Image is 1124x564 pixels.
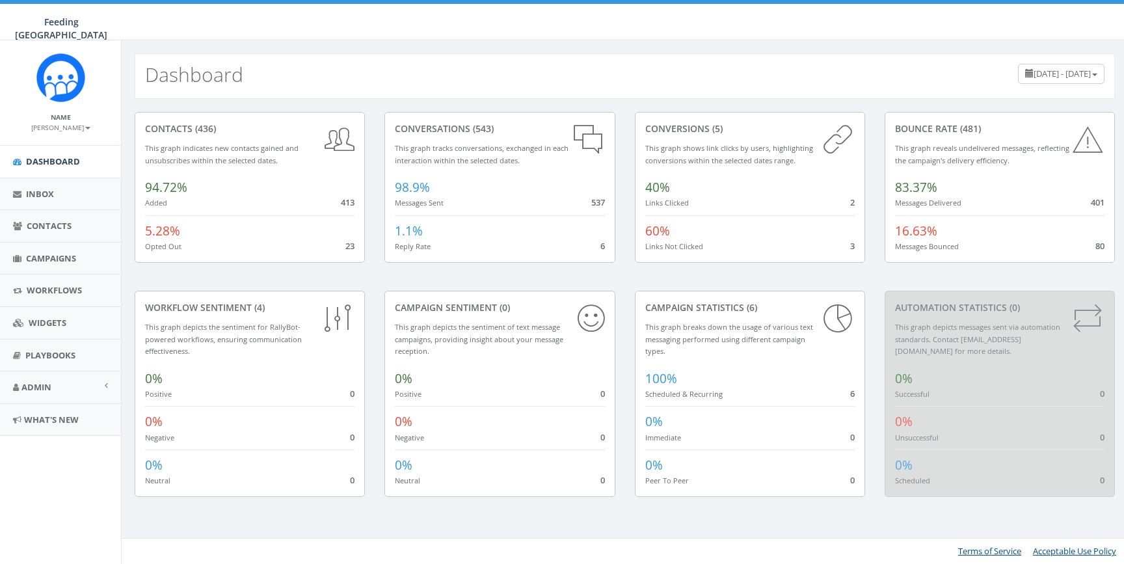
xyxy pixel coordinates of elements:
[395,433,424,442] small: Negative
[850,388,855,399] span: 6
[895,241,959,251] small: Messages Bounced
[895,413,913,430] span: 0%
[600,240,605,252] span: 6
[145,64,243,85] h2: Dashboard
[31,123,90,132] small: [PERSON_NAME]
[26,252,76,264] span: Campaigns
[1095,240,1104,252] span: 80
[1034,68,1091,79] span: [DATE] - [DATE]
[645,370,677,387] span: 100%
[15,16,107,41] span: Feeding [GEOGRAPHIC_DATA]
[395,222,423,239] span: 1.1%
[252,301,265,314] span: (4)
[1100,474,1104,486] span: 0
[26,188,54,200] span: Inbox
[645,322,813,356] small: This graph breaks down the usage of various text messaging performed using different campaign types.
[957,122,981,135] span: (481)
[26,155,80,167] span: Dashboard
[895,322,1060,356] small: This graph depicts messages sent via automation standards. Contact [EMAIL_ADDRESS][DOMAIN_NAME] f...
[395,198,444,208] small: Messages Sent
[645,389,723,399] small: Scheduled & Recurring
[395,476,420,485] small: Neutral
[895,198,961,208] small: Messages Delivered
[895,389,930,399] small: Successful
[145,476,170,485] small: Neutral
[341,196,355,208] span: 413
[395,322,563,356] small: This graph depicts the sentiment of text message campaigns, providing insight about your message ...
[645,198,689,208] small: Links Clicked
[600,431,605,443] span: 0
[1100,431,1104,443] span: 0
[145,389,172,399] small: Positive
[850,240,855,252] span: 3
[193,122,216,135] span: (436)
[895,370,913,387] span: 0%
[395,143,569,165] small: This graph tracks conversations, exchanged in each interaction within the selected dates.
[850,196,855,208] span: 2
[497,301,510,314] span: (0)
[145,179,187,196] span: 94.72%
[145,433,174,442] small: Negative
[350,431,355,443] span: 0
[24,414,79,425] span: What's New
[51,113,71,122] small: Name
[850,474,855,486] span: 0
[31,121,90,133] a: [PERSON_NAME]
[895,457,913,474] span: 0%
[145,143,299,165] small: This graph indicates new contacts gained and unsubscribes within the selected dates.
[145,241,181,251] small: Opted Out
[1007,301,1020,314] span: (0)
[645,222,670,239] span: 60%
[958,545,1021,557] a: Terms of Service
[470,122,494,135] span: (543)
[345,240,355,252] span: 23
[895,301,1104,314] div: Automation Statistics
[1100,388,1104,399] span: 0
[145,198,167,208] small: Added
[645,433,681,442] small: Immediate
[145,413,163,430] span: 0%
[645,413,663,430] span: 0%
[25,349,75,361] span: Playbooks
[395,389,421,399] small: Positive
[600,474,605,486] span: 0
[645,241,703,251] small: Links Not Clicked
[744,301,757,314] span: (6)
[350,388,355,399] span: 0
[395,122,604,135] div: conversations
[895,222,937,239] span: 16.63%
[645,457,663,474] span: 0%
[895,143,1069,165] small: This graph reveals undelivered messages, reflecting the campaign's delivery efficiency.
[710,122,723,135] span: (5)
[395,179,430,196] span: 98.9%
[395,370,412,387] span: 0%
[645,476,689,485] small: Peer To Peer
[21,381,51,393] span: Admin
[1091,196,1104,208] span: 401
[29,317,66,329] span: Widgets
[395,457,412,474] span: 0%
[645,143,813,165] small: This graph shows link clicks by users, highlighting conversions within the selected dates range.
[645,179,670,196] span: 40%
[600,388,605,399] span: 0
[145,457,163,474] span: 0%
[645,122,855,135] div: conversions
[350,474,355,486] span: 0
[145,222,180,239] span: 5.28%
[145,122,355,135] div: contacts
[895,476,930,485] small: Scheduled
[145,322,302,356] small: This graph depicts the sentiment for RallyBot-powered workflows, ensuring communication effective...
[850,431,855,443] span: 0
[895,179,937,196] span: 83.37%
[27,220,72,232] span: Contacts
[395,301,604,314] div: Campaign Sentiment
[895,122,1104,135] div: Bounce Rate
[145,301,355,314] div: Workflow Sentiment
[145,370,163,387] span: 0%
[591,196,605,208] span: 537
[395,413,412,430] span: 0%
[27,284,82,296] span: Workflows
[1033,545,1116,557] a: Acceptable Use Policy
[895,433,939,442] small: Unsuccessful
[395,241,431,251] small: Reply Rate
